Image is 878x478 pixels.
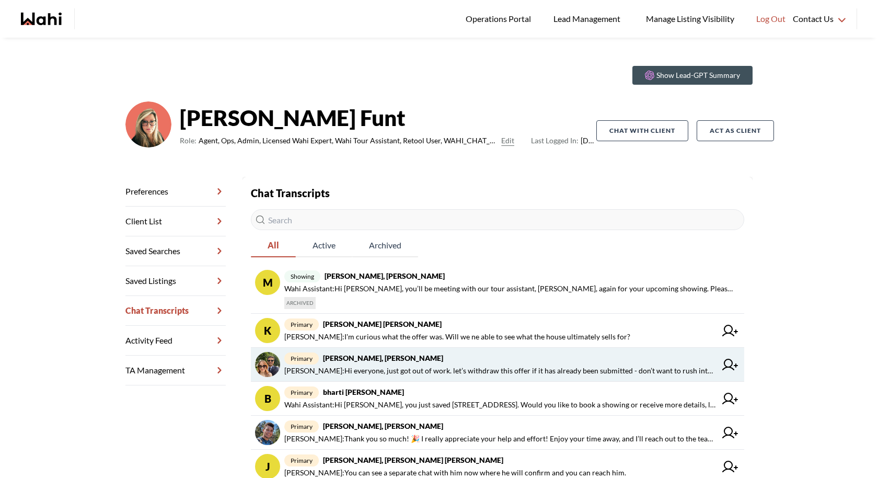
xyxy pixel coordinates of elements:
span: Lead Management [553,12,624,26]
button: Archived [352,234,418,257]
span: Operations Portal [466,12,535,26]
span: primary [284,352,319,365]
span: Role: [180,134,197,147]
span: primary [284,454,319,466]
strong: [PERSON_NAME], [PERSON_NAME] [PERSON_NAME] [323,456,503,464]
strong: Chat Transcripts [251,187,330,199]
a: Wahi homepage [21,13,62,25]
span: ARCHIVED [284,297,316,309]
strong: [PERSON_NAME] Funt [180,102,596,133]
span: Manage Listing Visibility [643,12,737,26]
a: Saved Listings [125,266,226,296]
img: chat avatar [255,420,280,445]
span: Archived [352,234,418,256]
span: primary [284,420,319,433]
div: K [255,318,280,343]
span: showing [284,270,320,282]
span: [PERSON_NAME] : Hi everyone, just got out of work. let’s withdraw this offer if it has already be... [284,365,716,377]
button: All [251,234,296,257]
a: primary[PERSON_NAME], [PERSON_NAME][PERSON_NAME]:Hi everyone, just got out of work. let’s withdra... [251,348,744,382]
a: bprimarybharti [PERSON_NAME]Wahi Assistant:Hi [PERSON_NAME], you just saved [STREET_ADDRESS]. Wou... [251,382,744,416]
span: Agent, Ops, Admin, Licensed Wahi Expert, Wahi Tour Assistant, Retool User, WAHI_CHAT_MODERATOR [199,134,497,147]
img: ef0591e0ebeb142b.png [125,101,171,147]
strong: [PERSON_NAME] [PERSON_NAME] [323,320,442,328]
div: b [255,386,280,411]
span: Wahi Assistant : Hi [PERSON_NAME], you just saved [STREET_ADDRESS]. Would you like to book a show... [284,399,716,411]
div: M [255,270,280,295]
a: Mshowing[PERSON_NAME], [PERSON_NAME]Wahi Assistant:Hi [PERSON_NAME], you’ll be meeting with our t... [251,266,744,314]
button: Show Lead-GPT Summary [632,66,753,85]
span: primary [284,318,319,331]
strong: [PERSON_NAME], [PERSON_NAME] [323,354,443,362]
button: Act as Client [697,120,774,141]
strong: [PERSON_NAME], [PERSON_NAME] [323,422,443,430]
a: Preferences [125,177,226,207]
span: All [251,234,296,256]
span: [PERSON_NAME] : I'm curious what the offer was. Will we ne able to see what the house ultimately ... [284,331,630,343]
a: Kprimary[PERSON_NAME] [PERSON_NAME][PERSON_NAME]:I'm curious what the offer was. Will we ne able ... [251,314,744,348]
input: Search [251,209,744,230]
button: Edit [501,134,514,147]
a: TA Management [125,356,226,385]
span: Last Logged In: [531,136,579,145]
span: [PERSON_NAME] : Thank you so much! 🎉 I really appreciate your help and effort! Enjoy your time aw... [284,433,716,445]
p: Show Lead-GPT Summary [656,70,740,81]
span: Active [296,234,352,256]
span: Wahi Assistant : Hi [PERSON_NAME], you’ll be meeting with our tour assistant, [PERSON_NAME], agai... [284,282,736,295]
a: primary[PERSON_NAME], [PERSON_NAME][PERSON_NAME]:Thank you so much! 🎉 I really appreciate your he... [251,416,744,450]
a: Activity Feed [125,326,226,356]
a: Saved Searches [125,236,226,266]
img: chat avatar [255,352,280,377]
button: Active [296,234,352,257]
span: primary [284,386,319,399]
a: Client List [125,207,226,236]
span: [DATE] [531,134,596,147]
button: Chat with client [596,120,688,141]
strong: [PERSON_NAME], [PERSON_NAME] [325,271,445,280]
a: Chat Transcripts [125,296,226,326]
strong: bharti [PERSON_NAME] [323,388,404,396]
span: Log Out [756,12,785,26]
